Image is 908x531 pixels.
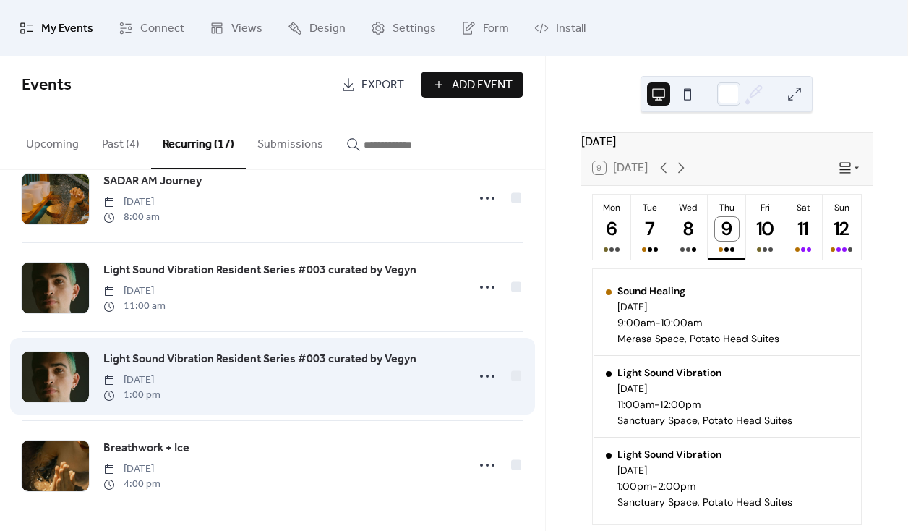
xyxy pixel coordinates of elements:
[22,69,72,101] span: Events
[617,366,792,379] div: Light Sound Vibration
[103,261,416,280] a: Light Sound Vibration Resident Series #003 curated by Vegyn
[830,217,854,241] div: 12
[715,217,739,241] div: 9
[631,195,669,260] button: Tue7
[103,462,160,477] span: [DATE]
[581,133,873,150] div: [DATE]
[617,480,652,493] span: 1:00pm
[617,316,655,329] span: 9:00am
[360,6,447,50] a: Settings
[677,217,701,241] div: 8
[635,202,665,213] div: Tue
[784,195,823,260] button: Sat11
[41,17,93,40] span: My Events
[712,202,742,213] div: Thu
[452,77,513,94] span: Add Event
[103,477,160,492] span: 4:00 pm
[523,6,596,50] a: Install
[103,350,416,369] a: Light Sound Vibration Resident Series #003 curated by Vegyn
[246,114,335,168] button: Submissions
[600,217,624,241] div: 6
[660,398,701,411] span: 12:00pm
[617,332,779,345] div: Merasa Space, Potato Head Suites
[103,373,160,388] span: [DATE]
[674,202,703,213] div: Wed
[103,299,166,314] span: 11:00 am
[789,202,818,213] div: Sat
[103,172,202,191] a: SADAR AM Journey
[361,77,404,94] span: Export
[103,440,189,457] span: Breathwork + Ice
[9,6,104,50] a: My Events
[617,382,792,395] div: [DATE]
[140,17,184,40] span: Connect
[556,17,586,40] span: Install
[277,6,356,50] a: Design
[103,439,189,458] a: Breathwork + Ice
[746,195,784,260] button: Fri10
[753,217,777,241] div: 10
[90,114,151,168] button: Past (4)
[593,195,631,260] button: Mon6
[617,284,779,297] div: Sound Healing
[617,464,792,477] div: [DATE]
[309,17,346,40] span: Design
[151,114,246,169] button: Recurring (17)
[617,398,654,411] span: 11:00am
[658,480,695,493] span: 2:00pm
[108,6,195,50] a: Connect
[655,316,661,329] span: -
[750,202,780,213] div: Fri
[617,414,792,427] div: Sanctuary Space, Potato Head Suites
[330,72,415,98] a: Export
[393,17,436,40] span: Settings
[103,388,160,403] span: 1:00 pm
[708,195,746,260] button: Thu9
[669,195,708,260] button: Wed8
[103,195,160,210] span: [DATE]
[450,6,520,50] a: Form
[483,17,509,40] span: Form
[103,351,416,368] span: Light Sound Vibration Resident Series #003 curated by Vegyn
[617,300,779,313] div: [DATE]
[792,217,815,241] div: 11
[617,496,792,509] div: Sanctuary Space, Potato Head Suites
[199,6,273,50] a: Views
[652,480,658,493] span: -
[231,17,262,40] span: Views
[103,262,416,279] span: Light Sound Vibration Resident Series #003 curated by Vegyn
[103,173,202,190] span: SADAR AM Journey
[421,72,523,98] button: Add Event
[661,316,702,329] span: 10:00am
[823,195,861,260] button: Sun12
[617,448,792,461] div: Light Sound Vibration
[103,284,166,299] span: [DATE]
[103,210,160,225] span: 8:00 am
[597,202,627,213] div: Mon
[654,398,660,411] span: -
[827,202,857,213] div: Sun
[14,114,90,168] button: Upcoming
[638,217,662,241] div: 7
